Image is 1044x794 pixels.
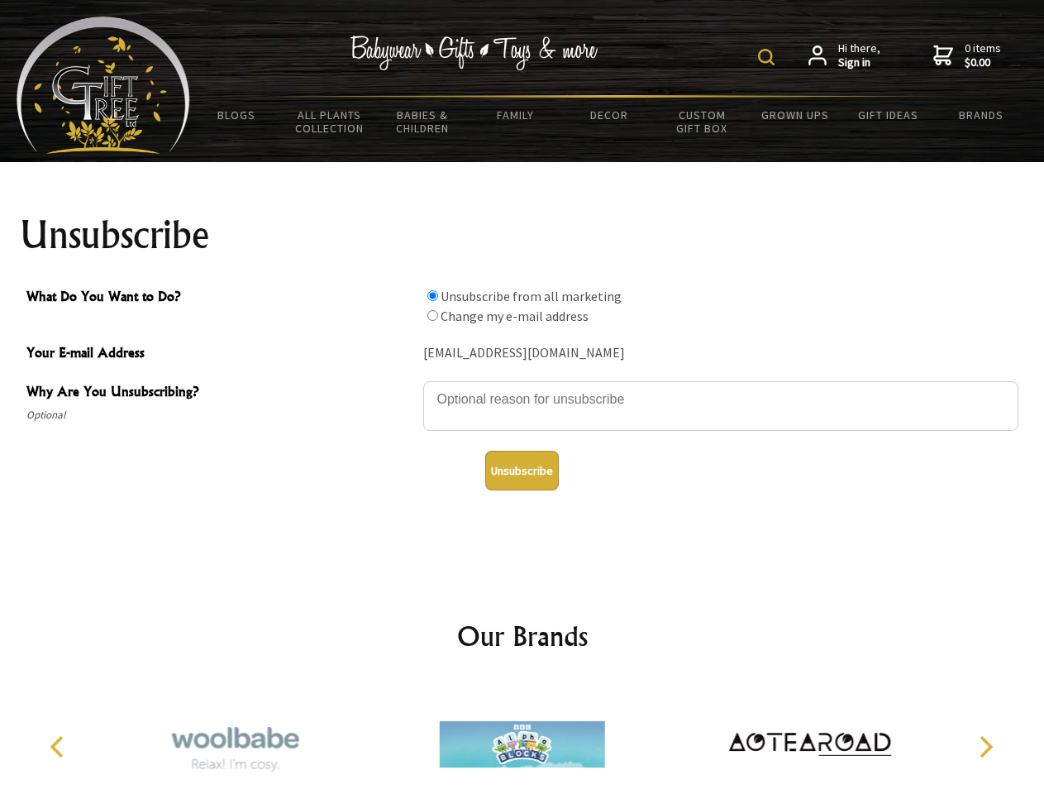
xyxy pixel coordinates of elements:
label: Change my e-mail address [441,308,589,324]
span: What Do You Want to Do? [26,286,415,310]
img: product search [758,49,775,65]
input: What Do You Want to Do? [427,310,438,321]
span: Hi there, [838,41,880,70]
a: Babies & Children [376,98,470,146]
a: Gift Ideas [841,98,935,132]
h2: Our Brands [33,616,1012,656]
a: BLOGS [190,98,284,132]
a: Brands [935,98,1028,132]
img: Babywear - Gifts - Toys & more [350,36,598,70]
strong: Sign in [838,55,880,70]
span: Why Are You Unsubscribing? [26,381,415,405]
span: 0 items [965,41,1001,70]
h1: Unsubscribe [20,215,1025,255]
img: Babyware - Gifts - Toys and more... [17,17,190,154]
a: Custom Gift Box [655,98,749,146]
a: Hi there,Sign in [808,41,880,70]
strong: $0.00 [965,55,1001,70]
textarea: Why Are You Unsubscribing? [423,381,1018,431]
span: Your E-mail Address [26,342,415,366]
label: Unsubscribe from all marketing [441,288,622,304]
button: Next [967,729,1003,765]
a: 0 items$0.00 [933,41,1001,70]
button: Unsubscribe [485,451,559,490]
input: What Do You Want to Do? [427,290,438,301]
a: Decor [562,98,655,132]
span: Optional [26,405,415,425]
div: [EMAIL_ADDRESS][DOMAIN_NAME] [423,341,1018,366]
a: Family [470,98,563,132]
a: All Plants Collection [284,98,377,146]
a: Grown Ups [748,98,841,132]
button: Previous [41,729,78,765]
